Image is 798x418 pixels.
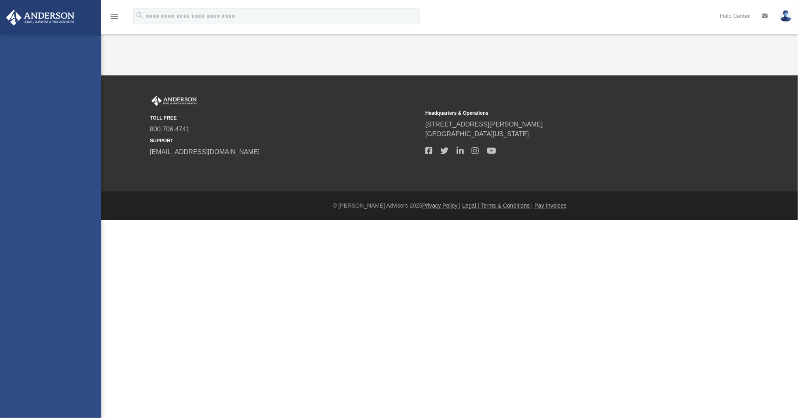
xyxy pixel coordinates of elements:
a: Legal | [462,202,479,209]
i: menu [109,11,119,21]
img: User Pic [780,10,792,22]
a: [EMAIL_ADDRESS][DOMAIN_NAME] [150,148,260,155]
small: Headquarters & Operations [425,109,695,117]
a: Terms & Conditions | [481,202,533,209]
a: [STREET_ADDRESS][PERSON_NAME] [425,121,543,128]
a: menu [109,15,119,21]
small: SUPPORT [150,137,420,144]
img: Anderson Advisors Platinum Portal [4,10,77,26]
a: 800.706.4741 [150,126,190,133]
div: © [PERSON_NAME] Advisors 2025 [101,201,798,210]
a: Pay Invoices [534,202,566,209]
a: [GEOGRAPHIC_DATA][US_STATE] [425,131,529,137]
i: search [135,11,144,20]
a: Privacy Policy | [422,202,461,209]
img: Anderson Advisors Platinum Portal [150,96,198,106]
small: TOLL FREE [150,114,420,122]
